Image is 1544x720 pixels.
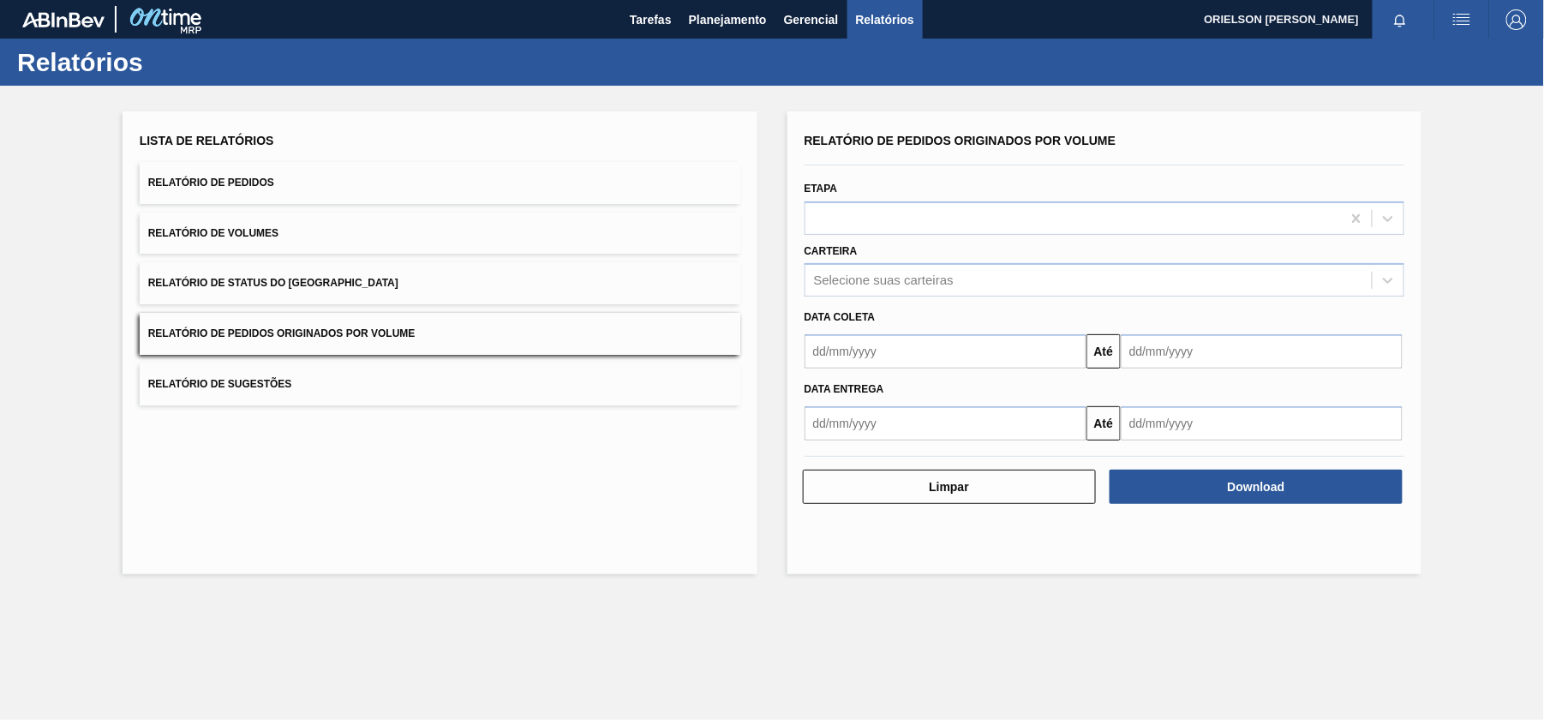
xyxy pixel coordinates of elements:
[1506,9,1527,30] img: Logout
[1086,334,1121,369] button: Até
[140,313,740,355] button: Relatório de Pedidos Originados por Volume
[148,177,274,189] span: Relatório de Pedidos
[140,134,274,147] span: Lista de Relatórios
[148,327,416,339] span: Relatório de Pedidos Originados por Volume
[814,273,954,288] div: Selecione suas carteiras
[1110,470,1403,504] button: Download
[1451,9,1472,30] img: userActions
[140,363,740,405] button: Relatório de Sugestões
[805,383,884,395] span: Data entrega
[805,245,858,257] label: Carteira
[805,334,1086,369] input: dd/mm/yyyy
[1086,406,1121,441] button: Até
[17,52,321,72] h1: Relatórios
[784,9,839,30] span: Gerencial
[1121,406,1403,441] input: dd/mm/yyyy
[140,262,740,304] button: Relatório de Status do [GEOGRAPHIC_DATA]
[856,9,914,30] span: Relatórios
[22,12,105,27] img: TNhmsLtSVTkK8tSr43FrP2fwEKptu5GPRR3wAAAABJRU5ErkJggg==
[148,227,278,239] span: Relatório de Volumes
[805,406,1086,441] input: dd/mm/yyyy
[689,9,767,30] span: Planejamento
[630,9,672,30] span: Tarefas
[803,470,1096,504] button: Limpar
[805,183,838,195] label: Etapa
[148,277,398,289] span: Relatório de Status do [GEOGRAPHIC_DATA]
[805,311,876,323] span: Data coleta
[1121,334,1403,369] input: dd/mm/yyyy
[140,213,740,255] button: Relatório de Volumes
[148,378,292,390] span: Relatório de Sugestões
[805,134,1116,147] span: Relatório de Pedidos Originados por Volume
[1373,8,1427,32] button: Notificações
[140,162,740,204] button: Relatório de Pedidos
